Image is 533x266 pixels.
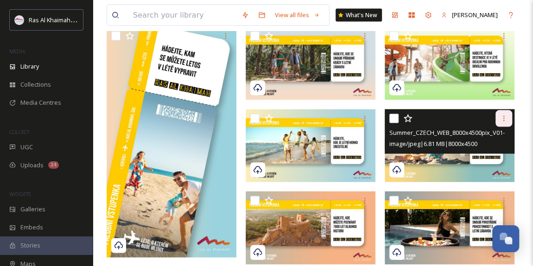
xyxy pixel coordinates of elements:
img: Summer_CZECH_WEB_8000x4500pix_V01-03.jpg [246,191,375,265]
span: Uploads [20,161,44,170]
img: Summer_CZECH_WEB_8000x4500pix_V01-02.jpg [385,191,514,265]
input: Search your library [128,5,237,25]
span: COLLECT [9,128,29,135]
a: [PERSON_NAME] [437,6,502,24]
img: Summer_CZECH_WEB_8000x4500pix_V01-09.jpg [385,27,514,100]
span: Embeds [20,223,43,232]
img: Summer_CZECH_WEB_8000x4500pix_V01-10.jpg [246,27,375,100]
img: Summer_CZECH_WEB_4500x8000pix_V01-01.jpg [107,27,236,258]
span: Stories [20,241,40,250]
span: WIDGETS [9,190,31,197]
span: Media Centres [20,98,61,107]
span: Galleries [20,205,45,214]
span: [PERSON_NAME] [452,11,498,19]
span: Summer_CZECH_WEB_8000x4500pix_V01-06.jpg [389,128,521,137]
span: UGC [20,143,33,152]
button: Open Chat [492,225,519,252]
img: Summer_CZECH_WEB_8000x4500pix_V01-07.jpg [246,109,375,183]
div: 24 [48,161,59,169]
span: image/jpeg | 6.81 MB | 8000 x 4500 [389,139,477,148]
span: Library [20,62,39,71]
img: Logo_RAKTDA_RGB-01.png [15,15,24,25]
span: MEDIA [9,48,25,55]
span: Ras Al Khaimah Tourism Development Authority [29,15,160,24]
span: Collections [20,80,51,89]
a: What's New [336,9,382,22]
a: View all files [270,6,324,24]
